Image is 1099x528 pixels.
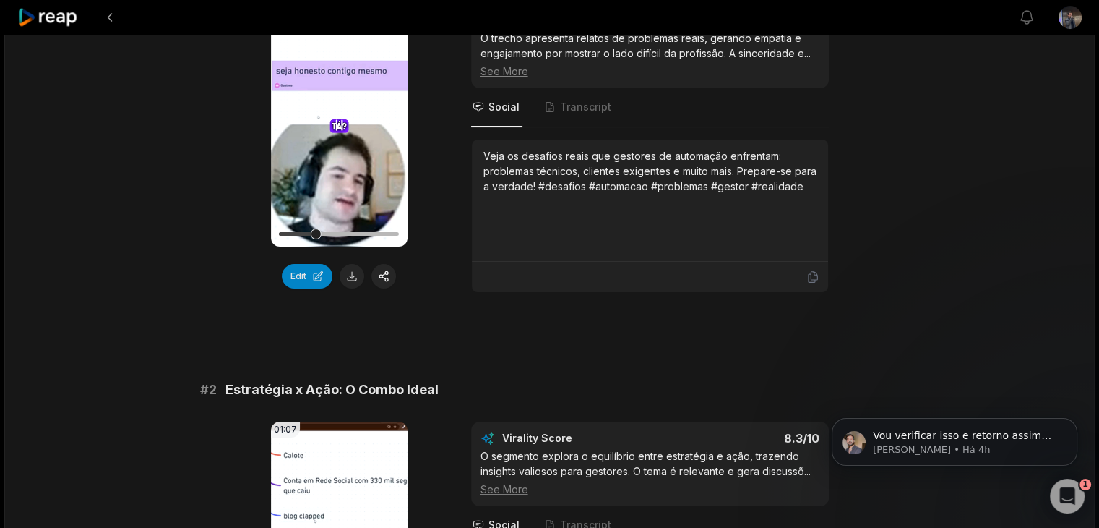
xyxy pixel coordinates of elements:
iframe: Intercom live chat [1050,479,1085,514]
div: 8.3 /10 [664,431,819,446]
div: Virality Score [502,431,658,446]
div: See More [480,482,819,497]
span: # 2 [200,380,217,400]
div: O trecho apresenta relatos de problemas reais, gerando empatia e engajamento por mostrar o lado d... [480,30,819,79]
div: O segmento explora o equilíbrio entre estratégia e ação, trazendo insights valiosos para gestores... [480,448,819,497]
video: Your browser does not support mp4 format. [271,4,408,247]
span: Transcript [560,100,611,114]
button: Edit [282,264,332,289]
div: Veja os desafios reais que gestores de automação enfrentam: problemas técnicos, clientes exigente... [483,148,816,194]
span: 1 [1079,479,1091,490]
nav: Tabs [471,88,829,127]
span: Estratégia x Ação: O Combo Ideal [225,380,439,400]
iframe: Intercom notifications mensagem [810,388,1099,489]
span: Social [488,100,520,114]
div: See More [480,64,819,79]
